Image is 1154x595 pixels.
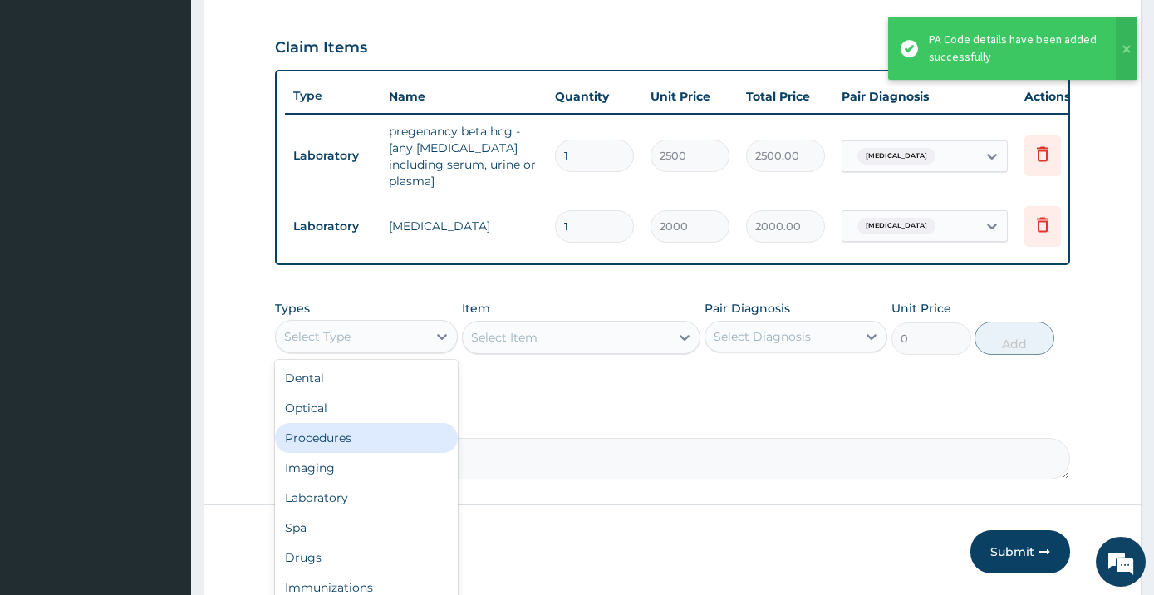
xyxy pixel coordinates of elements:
div: PA Code details have been added successfully [929,31,1100,66]
span: [MEDICAL_DATA] [857,218,935,234]
th: Actions [1016,80,1099,113]
textarea: Type your message and hit 'Enter' [8,409,317,467]
div: Laboratory [275,483,458,513]
label: Unit Price [891,300,951,317]
th: Unit Price [642,80,738,113]
div: Spa [275,513,458,543]
th: Pair Diagnosis [833,80,1016,113]
div: Procedures [275,423,458,453]
div: Drugs [275,543,458,573]
label: Comment [275,415,1071,429]
th: Name [381,80,547,113]
td: Laboratory [285,140,381,171]
td: Laboratory [285,211,381,242]
button: Add [975,322,1054,355]
div: Chat with us now [86,93,279,115]
span: [MEDICAL_DATA] [857,148,935,165]
div: Select Diagnosis [714,328,811,345]
td: pregenancy beta hcg - [any [MEDICAL_DATA] including serum, urine or plasma] [381,115,547,198]
span: We're online! [96,187,229,355]
div: Select Type [284,328,351,345]
label: Item [462,300,490,317]
td: [MEDICAL_DATA] [381,209,547,243]
label: Types [275,302,310,316]
div: Optical [275,393,458,423]
div: Minimize live chat window [273,8,312,48]
div: Imaging [275,453,458,483]
button: Submit [970,530,1070,573]
div: Dental [275,363,458,393]
h3: Claim Items [275,39,367,57]
img: d_794563401_company_1708531726252_794563401 [31,83,67,125]
label: Pair Diagnosis [705,300,790,317]
th: Total Price [738,80,833,113]
th: Type [285,81,381,111]
th: Quantity [547,80,642,113]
